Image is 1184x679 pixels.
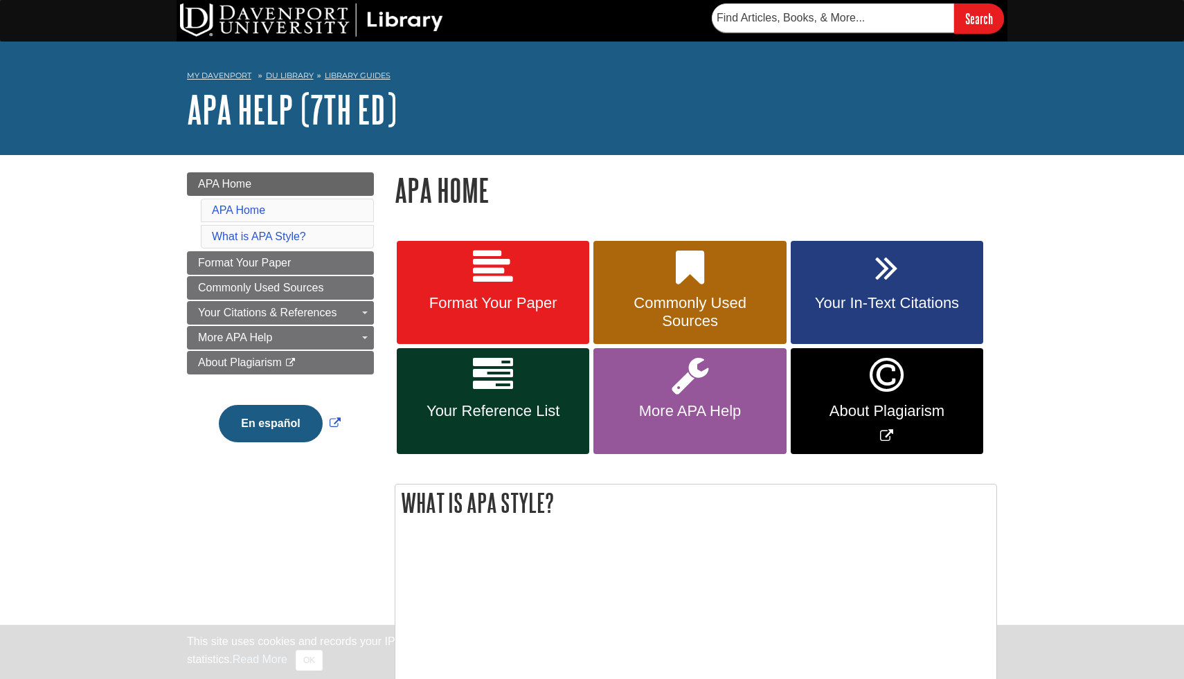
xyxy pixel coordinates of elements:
[395,485,996,521] h2: What is APA Style?
[187,301,374,325] a: Your Citations & References
[791,241,983,345] a: Your In-Text Citations
[325,71,391,80] a: Library Guides
[198,332,272,343] span: More APA Help
[212,204,265,216] a: APA Home
[187,633,997,671] div: This site uses cookies and records your IP address for usage statistics. Additionally, we use Goo...
[187,172,374,466] div: Guide Page Menu
[233,653,287,665] a: Read More
[212,230,306,242] a: What is APA Style?
[187,351,374,374] a: About Plagiarism
[219,405,322,442] button: En español
[801,402,973,420] span: About Plagiarism
[593,241,786,345] a: Commonly Used Sources
[604,294,775,330] span: Commonly Used Sources
[187,326,374,350] a: More APA Help
[198,356,282,368] span: About Plagiarism
[397,241,589,345] a: Format Your Paper
[180,3,443,37] img: DU Library
[187,66,997,89] nav: breadcrumb
[407,294,579,312] span: Format Your Paper
[198,257,291,269] span: Format Your Paper
[187,251,374,275] a: Format Your Paper
[187,172,374,196] a: APA Home
[593,348,786,454] a: More APA Help
[712,3,954,33] input: Find Articles, Books, & More...
[266,71,314,80] a: DU Library
[801,294,973,312] span: Your In-Text Citations
[397,348,589,454] a: Your Reference List
[604,402,775,420] span: More APA Help
[215,417,343,429] a: Link opens in new window
[791,348,983,454] a: Link opens in new window
[187,70,251,82] a: My Davenport
[407,402,579,420] span: Your Reference List
[187,276,374,300] a: Commonly Used Sources
[187,88,397,131] a: APA Help (7th Ed)
[198,282,323,293] span: Commonly Used Sources
[296,650,323,671] button: Close
[285,359,296,368] i: This link opens in a new window
[712,3,1004,33] form: Searches DU Library's articles, books, and more
[198,178,251,190] span: APA Home
[198,307,337,318] span: Your Citations & References
[395,172,997,208] h1: APA Home
[954,3,1004,33] input: Search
